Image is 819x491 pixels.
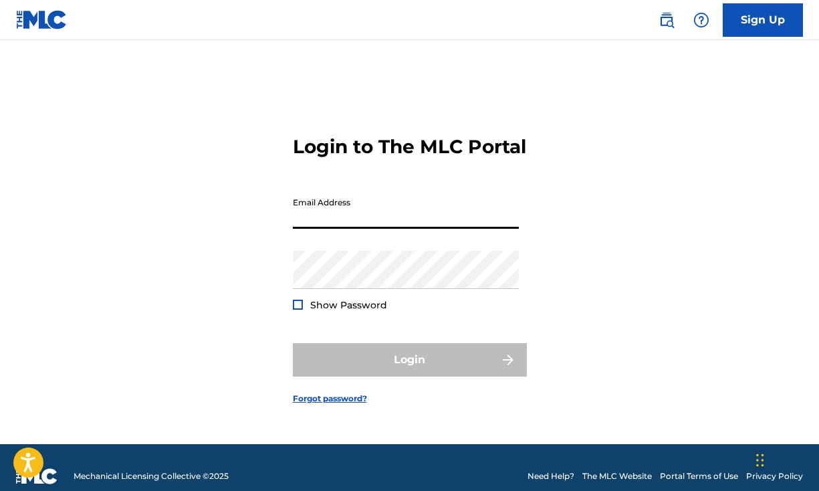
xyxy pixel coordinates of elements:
[16,10,68,29] img: MLC Logo
[659,12,675,28] img: search
[688,7,715,33] div: Help
[293,393,367,405] a: Forgot password?
[723,3,803,37] a: Sign Up
[310,299,387,311] span: Show Password
[653,7,680,33] a: Public Search
[528,470,574,482] a: Need Help?
[582,470,652,482] a: The MLC Website
[660,470,738,482] a: Portal Terms of Use
[693,12,709,28] img: help
[746,470,803,482] a: Privacy Policy
[293,135,526,159] h3: Login to The MLC Portal
[16,468,57,484] img: logo
[756,440,764,480] div: Drag
[752,427,819,491] iframe: Chat Widget
[74,470,229,482] span: Mechanical Licensing Collective © 2025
